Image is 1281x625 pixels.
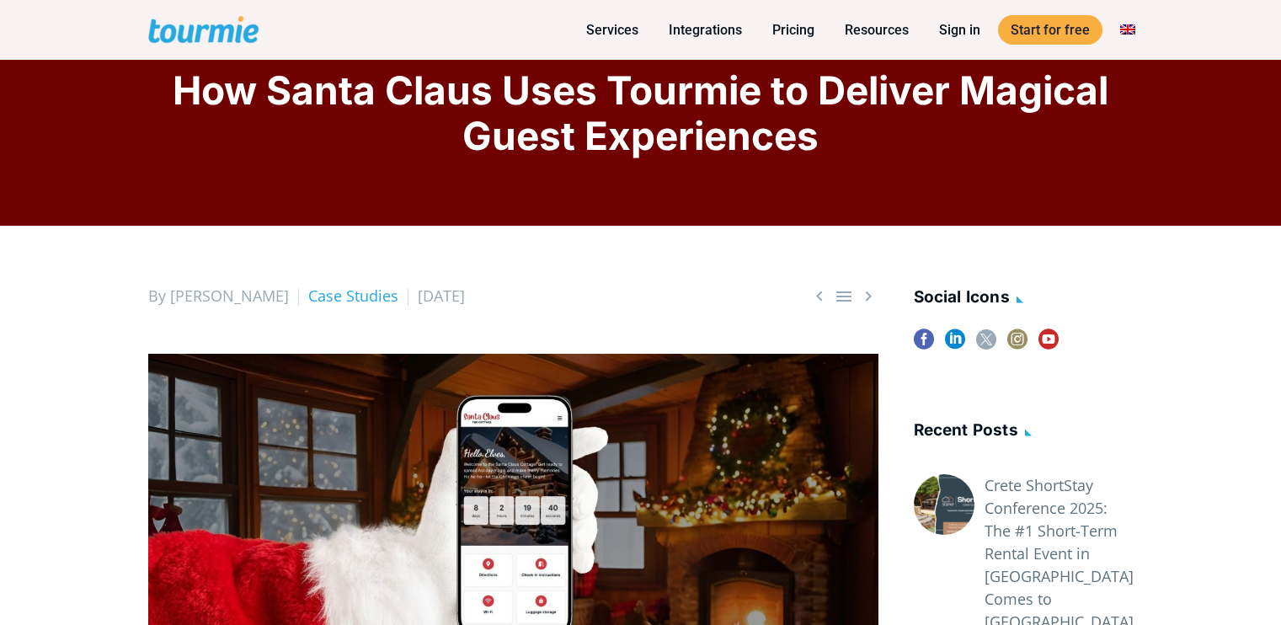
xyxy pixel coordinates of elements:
[998,15,1102,45] a: Start for free
[148,67,1134,158] h1: How Santa Claus Uses Tourmie to Deliver Magical Guest Experiences
[832,19,921,40] a: Resources
[858,286,878,307] a: 
[148,286,289,306] span: By [PERSON_NAME]
[926,19,993,40] a: Sign in
[418,286,465,306] span: [DATE]
[1038,329,1059,361] a: youtube
[914,418,1134,446] h4: Recent posts
[858,286,878,307] span: Next post
[656,19,755,40] a: Integrations
[914,285,1134,312] h4: social icons
[914,329,934,361] a: facebook
[1007,329,1027,361] a: instagram
[809,286,830,307] span: Previous post
[809,286,830,307] a: 
[574,19,651,40] a: Services
[976,329,996,361] a: twitter
[760,19,827,40] a: Pricing
[308,286,398,306] a: Case Studies
[834,286,854,307] a: 
[945,329,965,361] a: linkedin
